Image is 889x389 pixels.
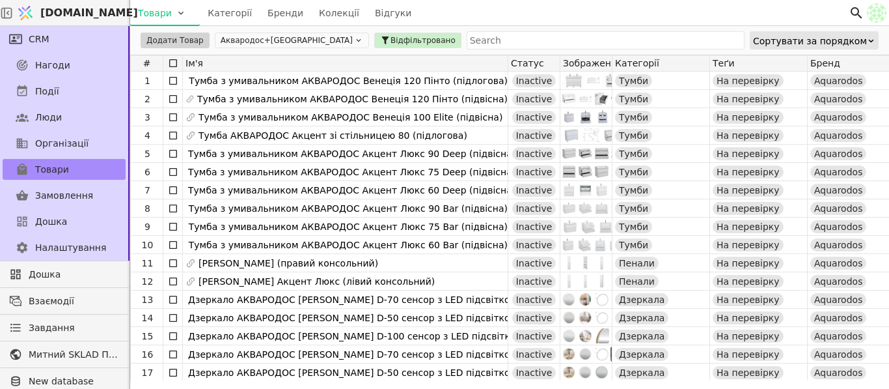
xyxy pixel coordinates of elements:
span: Тумба з умивальником АКВАРОДОС Акцент Люкс 60 Bar (підвісна) [189,236,508,254]
span: Зображення [563,58,612,68]
a: Завдання [3,317,126,338]
span: На перевірку [717,348,780,361]
div: 15 [132,327,163,345]
div: 10 [132,236,163,254]
span: Категорії [615,58,659,68]
span: Aquarodos [814,202,862,215]
span: На перевірку [717,366,780,379]
span: Inactive [516,238,553,252]
span: Aquarodos [814,293,862,306]
span: Бренд [810,58,840,68]
a: Налаштування [3,237,126,258]
span: Тумба АКВАРОДОС Акцент зі стільницею 80 (підлогова) [198,126,467,145]
span: Тумби [619,111,648,124]
a: Дошка [3,264,126,285]
div: 6 [132,163,163,181]
div: 12 [132,272,163,291]
span: Тумба з умивальником АКВАРОДОС Акцент Люкс 90 Bar (підвісна) [189,199,508,218]
span: Inactive [516,74,553,87]
span: Пенали [619,275,655,288]
button: Відфільтровано [374,33,461,48]
span: Завдання [29,321,75,335]
a: Організації [3,133,126,154]
span: Дзеркала [619,348,664,361]
span: Тумби [619,166,648,179]
span: Inactive [516,129,553,142]
span: Inactive [516,366,553,379]
span: На перевірку [717,202,780,215]
div: 7 [132,181,163,199]
span: Aquarodos [814,111,862,124]
span: Тумба з умивальником АКВАРОДОС Акцент Люкс 90 Deep (підвісна) [188,145,515,163]
span: [PERSON_NAME] (правий консольний) [198,254,378,272]
span: Ім'я [185,58,203,68]
span: Дзеркало АКВАРОДОС [PERSON_NAME] D-50 сенсор з LED підсвіткою [188,309,517,327]
a: Люди [3,107,126,128]
span: На перевірку [717,275,780,288]
span: Дзеркала [619,366,664,379]
span: Дзеркало АКВАРОДОС [PERSON_NAME] D-70 сенсор з LED підсвіткою [188,345,517,364]
span: На перевірку [717,147,780,160]
div: 17 [132,364,163,382]
div: # [131,55,163,71]
span: Митний SKLAD Плитка, сантехніка, меблі до ванни [29,348,119,362]
span: Відфільтровано [390,35,456,46]
span: Inactive [516,202,553,215]
span: Нагоди [35,59,70,72]
span: Тумби [619,220,648,233]
span: Теґи [713,58,735,68]
span: На перевірку [717,220,780,233]
div: 11 [132,254,163,272]
a: CRM [3,29,126,50]
span: Inactive [516,184,553,197]
span: На перевірку [717,257,780,270]
span: Aquarodos [814,275,862,288]
span: Налаштування [35,241,106,255]
a: Замовлення [3,185,126,206]
span: Inactive [516,166,553,179]
span: Взаємодії [29,295,119,308]
span: Aquarodos [814,166,862,179]
span: На перевірку [717,311,780,324]
span: Aquarodos [814,93,862,106]
span: Дзеркало АКВАРОДОС [PERSON_NAME] D-70 сенсор з LED підсвіткою [188,291,517,309]
a: Митний SKLAD Плитка, сантехніка, меблі до ванни [3,344,126,365]
button: Аквародос+[GEOGRAPHIC_DATA] [215,33,369,48]
div: 13 [132,291,163,309]
div: 3 [132,108,163,126]
span: Aquarodos [814,366,862,379]
span: Статус [511,58,544,68]
span: Тумба з умивальником АКВАРОДОС Акцент Люкс 75 Bar (підвісна) [189,218,508,236]
div: 4 [132,126,163,145]
span: Замовлення [35,189,93,203]
img: 265d6d96d7e23aa92801cf2464590ab8 [867,3,886,23]
button: Додати Товар [141,33,210,48]
span: Дошка [35,215,67,229]
span: Inactive [516,293,553,306]
span: Пенали [619,257,655,270]
span: Aquarodos [814,220,862,233]
span: Тумба з умивальником АКВАРОДОС Акцент Люкс 75 Deep (підвісна) [188,163,515,181]
div: 16 [132,345,163,364]
div: 9 [132,218,163,236]
a: Нагоди [3,55,126,76]
span: На перевірку [717,129,780,142]
div: 14 [132,309,163,327]
span: На перевірку [717,111,780,124]
span: Aquarodos [814,129,862,142]
span: Тумба з умивальником АКВАРОДОС Акцент Люкс 60 Deep (підвісна) [188,181,515,199]
span: Тумба з умивальником АКВАРОДОС Венеція 120 Пінто (підвісна) [197,90,508,108]
span: Тумби [619,93,648,106]
span: На перевірку [717,293,780,306]
span: Aquarodos [814,74,862,87]
div: 8 [132,199,163,218]
a: Взаємодії [3,291,126,311]
span: Inactive [516,147,553,160]
a: Товари [3,159,126,180]
span: Aquarodos [814,147,862,160]
span: Aquarodos [814,311,862,324]
span: Inactive [516,275,553,288]
span: Події [35,85,59,98]
span: Inactive [516,220,553,233]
